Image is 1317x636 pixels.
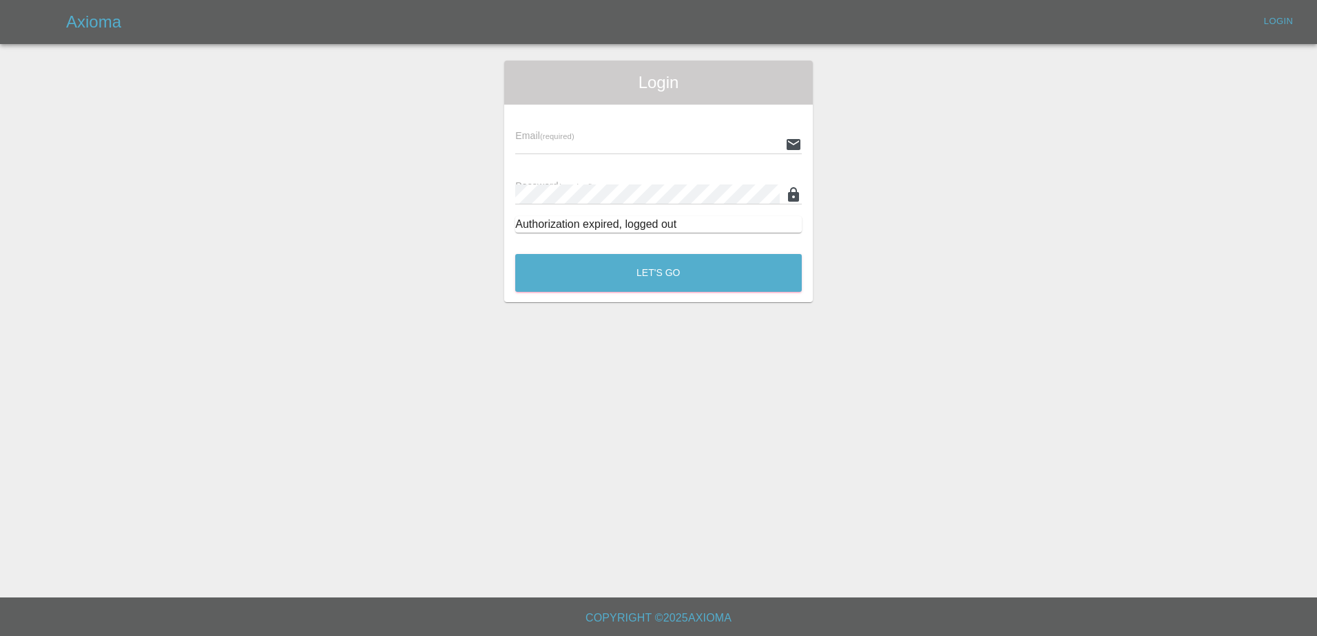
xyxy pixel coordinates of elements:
span: Login [515,72,802,94]
span: Password [515,180,592,191]
div: Authorization expired, logged out [515,216,802,233]
span: Email [515,130,574,141]
small: (required) [540,132,574,140]
button: Let's Go [515,254,802,292]
small: (required) [559,182,593,191]
h5: Axioma [66,11,121,33]
h6: Copyright © 2025 Axioma [11,608,1306,628]
a: Login [1256,11,1300,32]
